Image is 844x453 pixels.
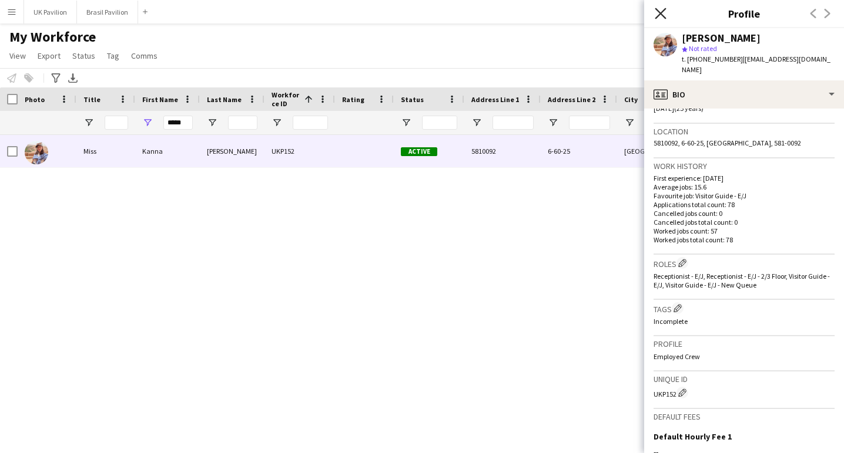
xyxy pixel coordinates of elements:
[105,116,128,130] input: Title Filter Input
[654,182,835,191] p: Average jobs: 15.6
[83,117,94,128] button: Open Filter Menu
[682,55,743,63] span: t. [PHONE_NUMBER]
[654,339,835,349] h3: Profile
[5,48,31,63] a: View
[272,117,282,128] button: Open Filter Menu
[654,209,835,218] p: Cancelled jobs count: 0
[654,226,835,235] p: Worked jobs count: 57
[654,411,835,422] h3: Default fees
[654,352,835,361] p: Employed Crew
[654,126,835,137] h3: Location
[25,95,45,104] span: Photo
[654,317,835,326] p: Incomplete
[617,135,688,167] div: [GEOGRAPHIC_DATA]
[9,28,96,46] span: My Workforce
[624,95,638,104] span: City
[422,116,457,130] input: Status Filter Input
[25,141,48,164] img: Kanna YAMAMOTO
[272,90,300,108] span: Workforce ID
[66,71,80,85] app-action-btn: Export XLSX
[126,48,162,63] a: Comms
[654,257,835,269] h3: Roles
[682,55,830,74] span: | [EMAIL_ADDRESS][DOMAIN_NAME]
[654,387,835,398] div: UKP152
[654,431,732,442] h3: Default Hourly Fee 1
[471,95,519,104] span: Address Line 1
[33,48,65,63] a: Export
[83,95,101,104] span: Title
[228,116,257,130] input: Last Name Filter Input
[654,161,835,171] h3: Work history
[9,50,26,61] span: View
[682,33,761,43] div: [PERSON_NAME]
[401,117,411,128] button: Open Filter Menu
[654,104,704,113] span: [DATE] (25 years)
[541,135,617,167] div: 6-60-25
[77,1,138,23] button: Brasil Pavilion
[569,116,610,130] input: Address Line 2 Filter Input
[493,116,534,130] input: Address Line 1 Filter Input
[38,50,61,61] span: Export
[654,218,835,226] p: Cancelled jobs total count: 0
[68,48,100,63] a: Status
[200,135,264,167] div: [PERSON_NAME]
[654,302,835,315] h3: Tags
[264,135,335,167] div: UKP152
[293,116,328,130] input: Workforce ID Filter Input
[471,117,482,128] button: Open Filter Menu
[24,1,77,23] button: UK Pavilion
[654,374,835,384] h3: Unique ID
[654,272,830,289] span: Receptionist - E/J, Receptionist - E/J - 2/3 Floor, Visitor Guide - E/J, Visitor Guide - E/J - Ne...
[131,50,158,61] span: Comms
[548,117,558,128] button: Open Filter Menu
[464,135,541,167] div: 5810092
[49,71,63,85] app-action-btn: Advanced filters
[342,95,364,104] span: Rating
[142,95,178,104] span: First Name
[207,95,242,104] span: Last Name
[107,50,119,61] span: Tag
[689,44,717,53] span: Not rated
[207,117,217,128] button: Open Filter Menu
[624,117,635,128] button: Open Filter Menu
[142,117,153,128] button: Open Filter Menu
[654,191,835,200] p: Favourite job: Visitor Guide - E/J
[654,235,835,244] p: Worked jobs total count: 78
[654,200,835,209] p: Applications total count: 78
[548,95,595,104] span: Address Line 2
[72,50,95,61] span: Status
[401,95,424,104] span: Status
[654,138,801,147] span: 5810092, 6-60-25, [GEOGRAPHIC_DATA], 581-0092
[76,135,135,167] div: Miss
[135,135,200,167] div: Kanna
[644,80,844,109] div: Bio
[644,6,844,21] h3: Profile
[163,116,193,130] input: First Name Filter Input
[654,174,835,182] p: First experience: [DATE]
[102,48,124,63] a: Tag
[401,147,437,156] span: Active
